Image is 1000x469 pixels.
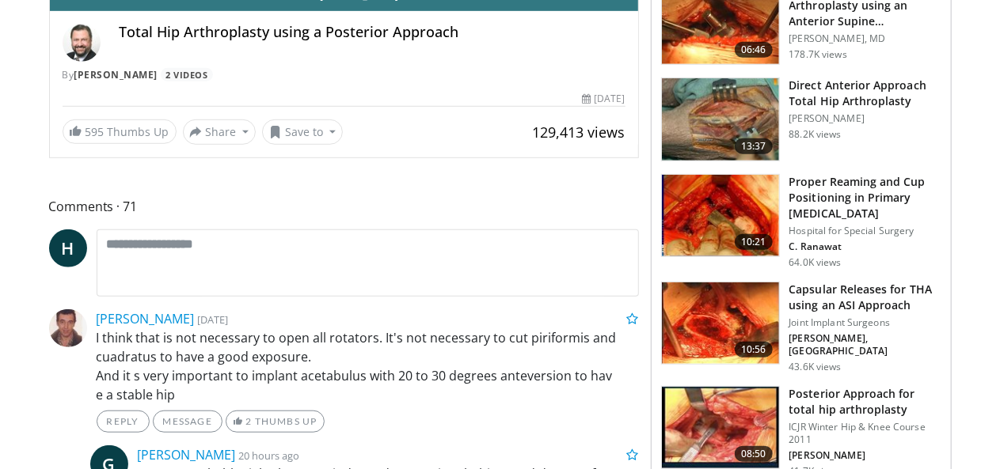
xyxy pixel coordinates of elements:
div: By [63,68,625,82]
a: Reply [97,410,150,433]
img: Avatar [49,309,87,347]
a: 2 Thumbs Up [226,410,325,433]
span: 06:46 [735,42,773,58]
p: Hospital for Special Surgery [789,225,941,237]
p: C. Ranawat [789,240,941,253]
img: 314571_3.png.150x105_q85_crop-smart_upscale.jpg [662,282,779,365]
p: 88.2K views [789,128,842,141]
p: 43.6K views [789,361,842,373]
span: Comments 71 [49,196,639,217]
a: 2 Videos [161,68,213,81]
span: 08:50 [735,446,773,462]
p: [PERSON_NAME], [GEOGRAPHIC_DATA] [789,332,941,357]
button: Save to [262,119,343,145]
p: [PERSON_NAME] [789,449,941,462]
p: 178.7K views [789,48,847,61]
a: 10:21 Proper Reaming and Cup Positioning in Primary [MEDICAL_DATA] Hospital for Special Surgery C... [661,174,941,269]
img: 9ceeadf7-7a50-4be6-849f-8c42a554e74d.150x105_q85_crop-smart_upscale.jpg [662,175,779,257]
a: H [49,229,87,267]
span: 10:21 [735,234,773,250]
a: 595 Thumbs Up [63,119,177,144]
span: 13:37 [735,138,773,154]
span: 2 [245,415,252,427]
h3: Posterior Approach for total hip arthroplasty [789,386,941,418]
a: 10:56 Capsular Releases for THA using an ASI Approach Joint Implant Surgeons [PERSON_NAME], [GEOG... [661,282,941,373]
a: [PERSON_NAME] [97,310,195,327]
h3: Proper Reaming and Cup Positioning in Primary [MEDICAL_DATA] [789,174,941,221]
button: Share [183,119,257,145]
p: Joint Implant Surgeons [789,316,941,329]
a: [PERSON_NAME] [74,68,158,81]
img: 294118_0000_1.png.150x105_q85_crop-smart_upscale.jpg [662,78,779,161]
p: ICJR Winter Hip & Knee Course 2011 [789,421,941,446]
img: 297873_0003_1.png.150x105_q85_crop-smart_upscale.jpg [662,387,779,469]
span: 10:56 [735,342,773,357]
div: [DATE] [582,92,625,106]
p: [PERSON_NAME], MD [789,32,941,45]
small: [DATE] [198,312,229,327]
h4: Total Hip Arthroplasty using a Posterior Approach [120,24,625,41]
span: 129,413 views [533,123,625,142]
img: Avatar [63,24,101,62]
small: 20 hours ago [239,448,300,463]
p: 64.0K views [789,256,842,269]
p: I think that is not necessary to open all rotators. It's not necessary to cut piriformis and cuad... [97,328,639,404]
span: 595 [86,124,105,139]
p: [PERSON_NAME] [789,112,941,125]
a: Message [153,410,222,433]
h3: Capsular Releases for THA using an ASI Approach [789,282,941,313]
a: [PERSON_NAME] [138,446,236,463]
a: 13:37 Direct Anterior Approach Total Hip Arthroplasty [PERSON_NAME] 88.2K views [661,78,941,161]
h3: Direct Anterior Approach Total Hip Arthroplasty [789,78,941,109]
